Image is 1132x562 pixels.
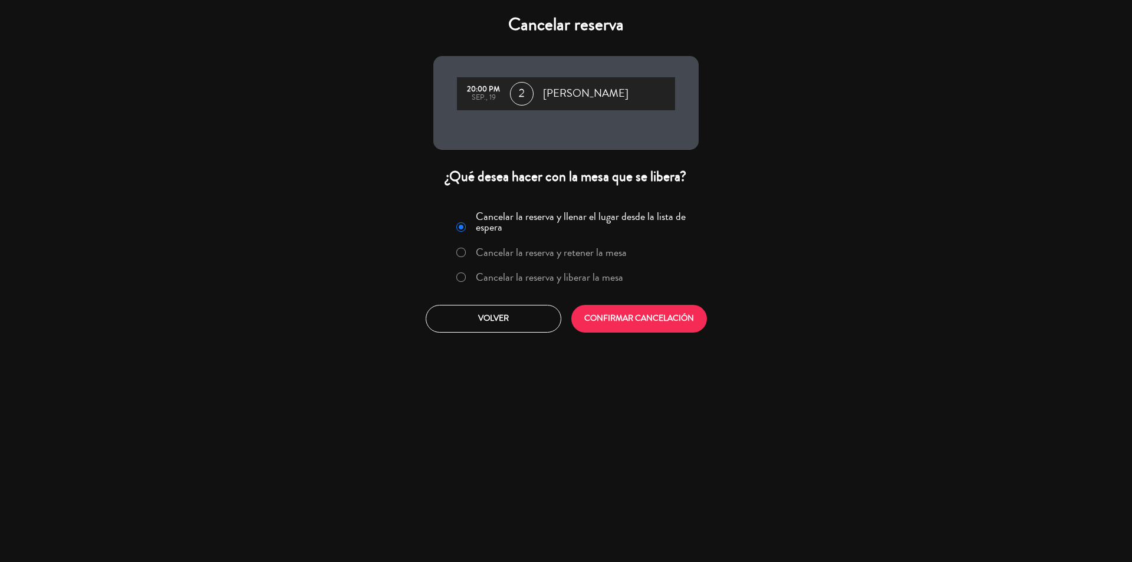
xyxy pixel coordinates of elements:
[433,14,699,35] h4: Cancelar reserva
[433,167,699,186] div: ¿Qué desea hacer con la mesa que se libera?
[463,86,504,94] div: 20:00 PM
[476,272,623,282] label: Cancelar la reserva y liberar la mesa
[476,211,692,232] label: Cancelar la reserva y llenar el lugar desde la lista de espera
[571,305,707,333] button: CONFIRMAR CANCELACIÓN
[426,305,561,333] button: Volver
[463,94,504,102] div: sep., 19
[476,247,627,258] label: Cancelar la reserva y retener la mesa
[543,85,628,103] span: [PERSON_NAME]
[510,82,534,106] span: 2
